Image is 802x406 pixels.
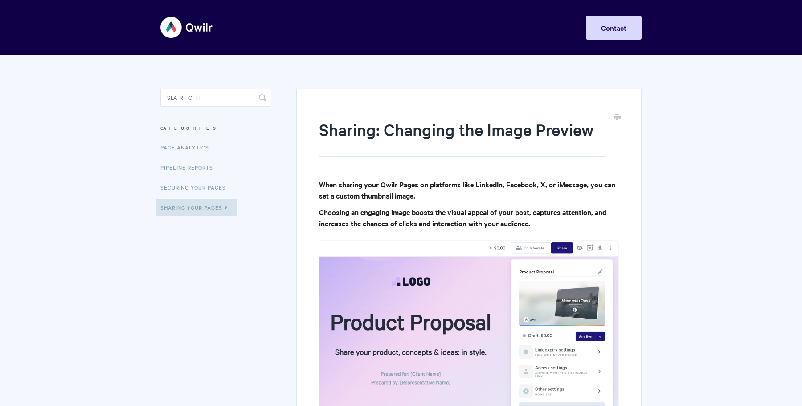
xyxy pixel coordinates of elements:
[160,158,220,176] a: Pipeline reports
[160,11,213,44] img: Qwilr Help Center
[319,179,619,201] h4: When sharing your Qwilr Pages on platforms like LinkedIn, Facebook, X, or iMessage, you can set a...
[586,16,642,40] a: Contact
[156,199,237,216] a: Sharing Your Pages
[160,138,216,156] a: Page Analytics
[319,207,619,229] h4: Choosing an engaging image boosts the visual appeal of your post, captures attention, and increas...
[160,120,271,136] h3: Categories
[614,113,621,123] a: Print this Article
[160,89,271,107] input: Search
[160,178,233,196] a: Securing Your Pages
[319,118,606,157] h1: Sharing: Changing the Image Preview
